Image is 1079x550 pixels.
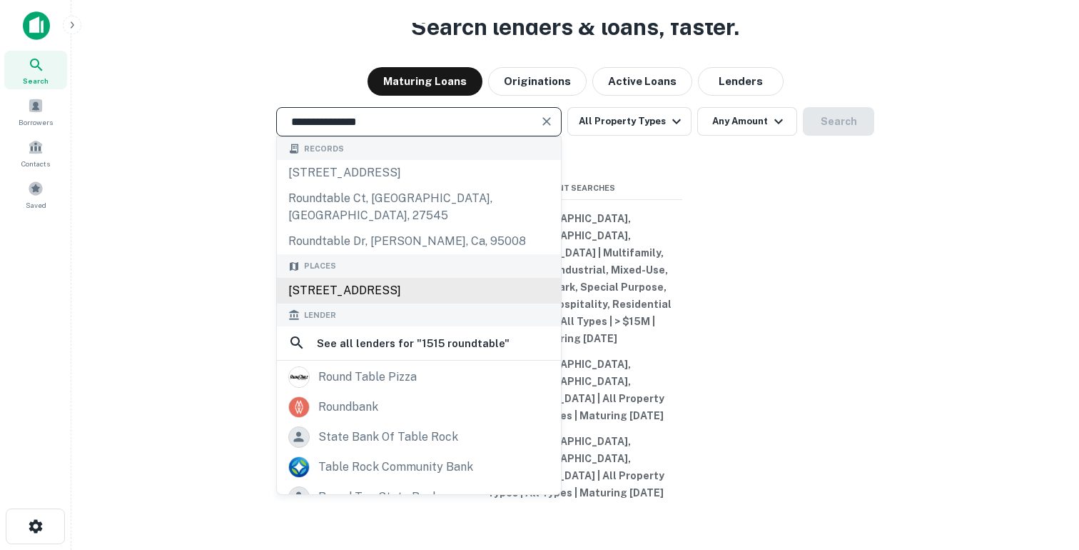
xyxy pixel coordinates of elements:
div: state bank of table rock [318,426,458,448]
div: roundtable dr, [PERSON_NAME], ca, 95008 [277,229,561,254]
div: [STREET_ADDRESS] [277,278,561,304]
a: roundbank [277,392,561,422]
h6: See all lenders for " 1515 roundtable " [317,335,510,352]
img: capitalize-icon.png [23,11,50,40]
img: picture [289,457,309,477]
span: Search [23,75,49,86]
button: [GEOGRAPHIC_DATA], [GEOGRAPHIC_DATA], [GEOGRAPHIC_DATA] | Multifamily, Office, Retail, Industrial... [468,206,682,351]
div: [STREET_ADDRESS] [277,160,561,186]
span: Recent Searches [468,182,682,194]
a: Search [4,51,67,89]
a: Contacts [4,134,67,172]
a: table rock community bank [277,452,561,482]
div: round table pizza [318,366,417,388]
button: Active Loans [592,67,692,96]
div: roundbank [318,396,378,418]
button: Any Amount [697,107,797,136]
button: Lenders [698,67,784,96]
a: Saved [4,175,67,214]
span: Records [304,143,344,155]
a: round table pizza [277,362,561,392]
button: Clear [537,111,557,131]
a: state bank of table rock [277,422,561,452]
img: picture [289,367,309,387]
button: Originations [488,67,587,96]
img: roundbank.com.png [289,397,309,417]
span: Places [304,260,336,272]
iframe: Chat Widget [1008,436,1079,504]
button: All Property Types [567,107,692,136]
button: [GEOGRAPHIC_DATA], [GEOGRAPHIC_DATA], [GEOGRAPHIC_DATA] | All Property Types | All Types | Maturi... [468,429,682,506]
a: Borrowers [4,92,67,131]
span: Contacts [21,158,50,169]
a: round top state bank [277,482,561,512]
span: Borrowers [19,116,53,128]
span: Saved [26,199,46,211]
button: Maturing Loans [368,67,482,96]
div: roundtable ct, [GEOGRAPHIC_DATA], [GEOGRAPHIC_DATA], 27545 [277,186,561,229]
h3: Search lenders & loans, faster. [411,10,739,44]
span: Lender [304,309,336,321]
button: [GEOGRAPHIC_DATA], [GEOGRAPHIC_DATA], [GEOGRAPHIC_DATA] | All Property Types | All Types | Maturi... [468,351,682,429]
div: round top state bank [318,486,439,508]
div: table rock community bank [318,456,473,478]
